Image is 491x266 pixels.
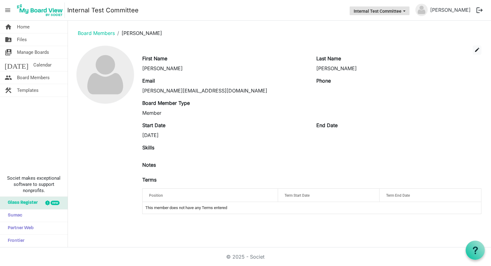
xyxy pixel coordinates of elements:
td: This member does not have any Terms entered [143,202,481,214]
span: switch_account [5,46,12,58]
label: Skills [142,144,154,151]
span: Files [17,33,27,46]
li: [PERSON_NAME] [115,29,162,37]
span: menu [2,4,14,16]
span: Societ makes exceptional software to support nonprofits. [3,175,65,194]
span: Manage Boards [17,46,49,58]
span: Home [17,21,30,33]
a: Board Members [78,30,115,36]
span: Partner Web [5,222,34,234]
span: Glass Register [5,197,38,209]
label: Start Date [142,122,165,129]
span: Board Members [17,71,50,84]
div: [DATE] [142,131,307,139]
label: Terms [142,176,156,183]
button: edit [473,45,481,55]
div: [PERSON_NAME] [316,65,481,72]
div: [PERSON_NAME] [142,65,307,72]
span: [DATE] [5,59,28,71]
label: Notes [142,161,156,169]
img: no-profile-picture.svg [415,4,428,16]
label: First Name [142,55,167,62]
a: [PERSON_NAME] [428,4,473,16]
span: Position [149,193,163,198]
img: My Board View Logo [15,2,65,18]
span: Sumac [5,209,22,222]
a: © 2025 - Societ [227,254,265,260]
img: no-profile-picture.svg [77,46,134,104]
span: home [5,21,12,33]
div: new [51,201,60,205]
span: edit [474,47,480,53]
label: End Date [316,122,338,129]
button: logout [473,4,486,17]
a: Internal Test Committee [67,4,139,16]
span: construction [5,84,12,97]
span: Term End Date [386,193,410,198]
button: Internal Test Committee dropdownbutton [350,6,410,15]
span: Term Start Date [285,193,310,198]
span: Frontier [5,235,24,247]
label: Email [142,77,155,84]
div: Member [142,109,307,117]
span: Calendar [33,59,52,71]
span: Templates [17,84,39,97]
div: [PERSON_NAME][EMAIL_ADDRESS][DOMAIN_NAME] [142,87,307,94]
label: Last Name [316,55,341,62]
a: My Board View Logo [15,2,67,18]
label: Phone [316,77,331,84]
span: people [5,71,12,84]
span: folder_shared [5,33,12,46]
label: Board Member Type [142,99,190,107]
